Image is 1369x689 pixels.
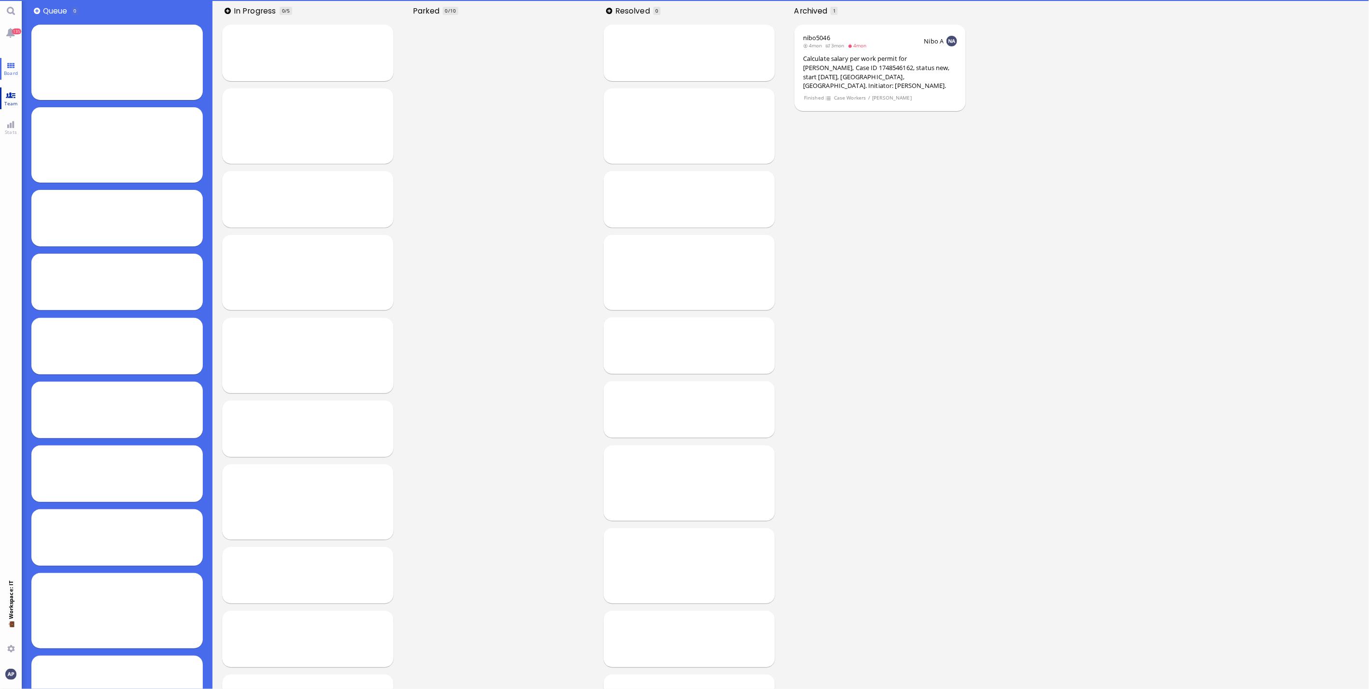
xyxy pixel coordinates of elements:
[2,129,19,135] span: Stats
[448,7,456,14] span: /10
[615,5,653,16] span: Resolved
[804,94,824,102] span: Finished
[73,7,76,14] span: 0
[1,70,20,76] span: Board
[43,5,71,16] span: Queue
[803,33,830,42] a: nibo5046
[445,7,448,14] span: 0
[872,94,912,102] span: [PERSON_NAME]
[825,42,847,49] span: 3mon
[803,42,825,49] span: 4mon
[833,7,836,14] span: 1
[12,29,21,34] span: 135
[2,100,20,107] span: Team
[34,8,40,14] button: Add
[7,619,14,641] span: 💼 Workspace: IT
[833,94,866,102] span: Case Workers
[285,7,290,14] span: /5
[946,36,957,46] img: NA
[282,7,285,14] span: 0
[803,54,957,90] div: Calculate salary per work permit for [PERSON_NAME], Case ID 1748546162, status new, start [DATE],...
[225,8,231,14] button: Add
[234,5,279,16] span: In progress
[5,669,16,679] img: You
[606,8,612,14] button: Add
[847,42,870,49] span: 4mon
[868,94,871,102] span: /
[794,5,831,16] span: Archived
[413,5,443,16] span: Parked
[924,37,944,45] span: Nibo A
[655,7,658,14] span: 0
